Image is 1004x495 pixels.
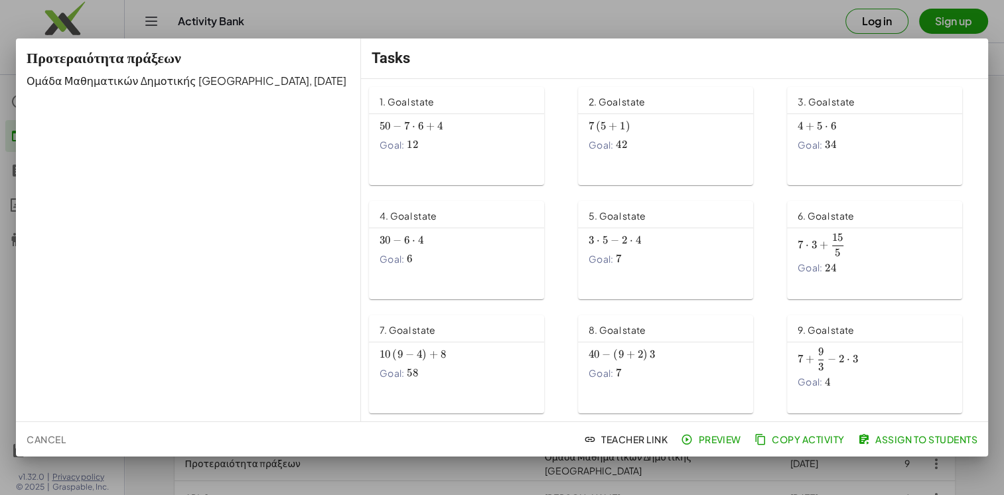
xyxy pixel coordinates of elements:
[589,348,600,361] span: 40
[380,234,391,247] span: 30
[757,433,845,445] span: Copy Activity
[27,74,309,88] span: Ομάδα Μαθηματικών Δημοτικής [GEOGRAPHIC_DATA]
[589,119,594,133] span: 7
[626,119,630,133] span: )
[643,348,648,361] span: )
[380,96,434,107] span: 1. Goal state
[369,201,562,299] a: 4. Goal stateGoal:
[392,348,397,361] span: (
[418,234,423,247] span: 4
[361,38,988,78] div: Tasks
[831,119,836,133] span: 6
[787,315,980,413] a: 9. Goal stateGoal:
[603,234,608,247] span: 5
[827,352,836,366] span: −
[855,427,983,451] button: Assign to Students
[610,234,619,247] span: −
[602,348,610,361] span: −
[27,433,66,445] span: Cancel
[405,348,414,361] span: −
[578,87,771,185] a: 2. Goal stateGoal:
[818,360,824,374] span: 3
[578,315,771,413] a: 8. Goal stateGoal:
[407,366,418,380] span: 58
[825,138,836,151] span: 34
[752,427,850,451] button: Copy Activity
[798,119,803,133] span: 4
[683,433,741,445] span: Preview
[412,119,415,133] span: ⋅
[820,238,828,251] span: +
[596,119,601,133] span: (
[825,119,828,133] span: ⋅
[393,234,401,247] span: −
[638,348,643,361] span: 2
[578,201,771,299] a: 5. Goal stateGoal:
[798,324,854,336] span: 9. Goal state
[853,352,858,366] span: 3
[589,366,613,380] span: Goal:
[309,74,346,88] span: , [DATE]
[601,119,606,133] span: 5
[393,119,401,133] span: −
[587,433,668,445] span: Teacher Link
[412,234,415,247] span: ⋅
[369,87,562,185] a: 1. Goal stateGoal:
[616,252,621,265] span: 7
[380,138,404,151] span: Goal:
[589,96,645,107] span: 2. Goal state
[798,210,854,222] span: 6. Goal state
[636,234,641,247] span: 4
[832,231,843,244] span: 15
[27,50,181,66] span: Προτεραιότητα πράξεων
[861,433,977,445] span: Assign to Students
[581,427,673,451] button: Teacher Link
[787,87,980,185] a: 3. Goal stateGoal:
[847,352,850,366] span: ⋅
[407,252,412,265] span: 6
[839,352,844,366] span: 2
[843,234,845,248] span: ​
[597,234,600,247] span: ⋅
[835,246,840,259] span: 5
[422,348,427,361] span: )
[798,138,822,151] span: Goal:
[380,348,391,361] span: 10
[441,348,446,361] span: 8
[678,427,747,451] button: Preview
[812,238,817,251] span: 3
[798,376,822,389] span: Goal:
[618,348,624,361] span: 9
[622,234,627,247] span: 2
[380,252,404,265] span: Goal:
[426,119,435,133] span: +
[380,324,435,336] span: 7. Goal state
[380,119,391,133] span: 50
[798,261,822,275] span: Goal:
[613,348,618,361] span: (
[798,352,803,366] span: 7
[626,348,635,361] span: +
[650,348,655,361] span: 3
[589,138,613,151] span: Goal:
[630,234,633,247] span: ⋅
[21,427,71,451] button: Cancel
[787,201,980,299] a: 6. Goal stateGoal:
[589,324,646,336] span: 8. Goal state
[825,376,830,389] span: 4
[616,138,627,151] span: 42
[437,119,443,133] span: 4
[806,352,814,366] span: +
[806,119,814,133] span: +
[369,315,562,413] a: 7. Goal stateGoal:
[616,366,621,380] span: 7
[404,234,409,247] span: 6
[407,138,418,151] span: 12
[397,348,403,361] span: 9
[825,261,836,275] span: 24
[589,252,613,265] span: Goal:
[817,119,822,133] span: 5
[418,119,423,133] span: 6
[417,348,422,361] span: 4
